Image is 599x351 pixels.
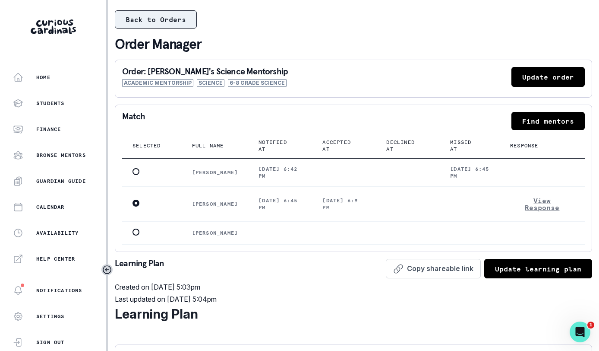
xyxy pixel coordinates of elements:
p: Finance [36,126,61,133]
p: Missed at [450,139,479,153]
p: Learning Plan [115,259,164,278]
button: Back to Orders [115,10,197,29]
p: Settings [36,313,65,320]
p: Calendar [36,204,65,211]
p: [PERSON_NAME] [192,230,238,236]
p: Help Center [36,255,75,262]
button: View Response [510,194,574,214]
p: Availability [36,230,79,236]
span: Academic Mentorship [122,79,193,87]
p: Match [122,112,145,130]
p: [DATE] 6:45 pm [259,197,302,211]
span: 1 [587,322,594,329]
p: [PERSON_NAME] [192,201,238,207]
button: Copy shareable link [386,259,481,278]
p: Last updated on [DATE] 5:04pm [115,294,592,304]
p: [DATE] 6:45 pm [450,166,489,179]
p: Full name [192,142,224,149]
span: Science [197,79,224,87]
p: [DATE] 6:9 pm [322,197,366,211]
p: Students [36,100,65,107]
p: Browse Mentors [36,152,86,159]
p: Sign Out [36,339,65,346]
p: Declined at [386,139,419,153]
p: [PERSON_NAME] [192,169,238,176]
p: Notified at [259,139,291,153]
button: Toggle sidebar [101,264,113,275]
p: [DATE] 6:42 pm [259,166,302,179]
p: Home [36,74,50,81]
p: Order: [PERSON_NAME]'s Science Mentorship [122,67,288,76]
span: 6-8 Grade Science [228,79,287,87]
button: Find mentors [511,112,585,130]
p: Notifications [36,287,82,294]
p: Response [510,142,539,149]
p: Accepted at [322,139,355,153]
iframe: Intercom live chat [570,322,590,342]
p: Guardian Guide [36,178,86,185]
button: Update order [511,67,585,87]
div: Learning Plan [115,304,592,324]
p: Order Manager [115,35,592,53]
img: Curious Cardinals Logo [31,19,76,34]
p: Selected [132,142,161,149]
p: Created on [DATE] 5:03pm [115,282,592,292]
button: Update learning plan [484,259,592,278]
